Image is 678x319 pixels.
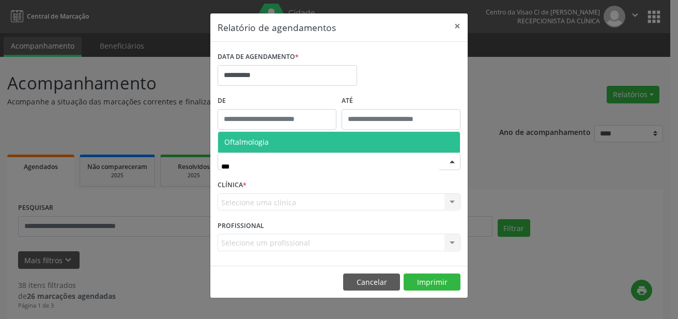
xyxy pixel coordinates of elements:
label: De [218,93,336,109]
span: Oftalmologia [224,137,269,147]
h5: Relatório de agendamentos [218,21,336,34]
label: ATÉ [342,93,460,109]
label: CLÍNICA [218,177,246,193]
button: Close [447,13,468,39]
button: Cancelar [343,274,400,291]
label: DATA DE AGENDAMENTO [218,49,299,65]
label: PROFISSIONAL [218,218,264,234]
button: Imprimir [404,274,460,291]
